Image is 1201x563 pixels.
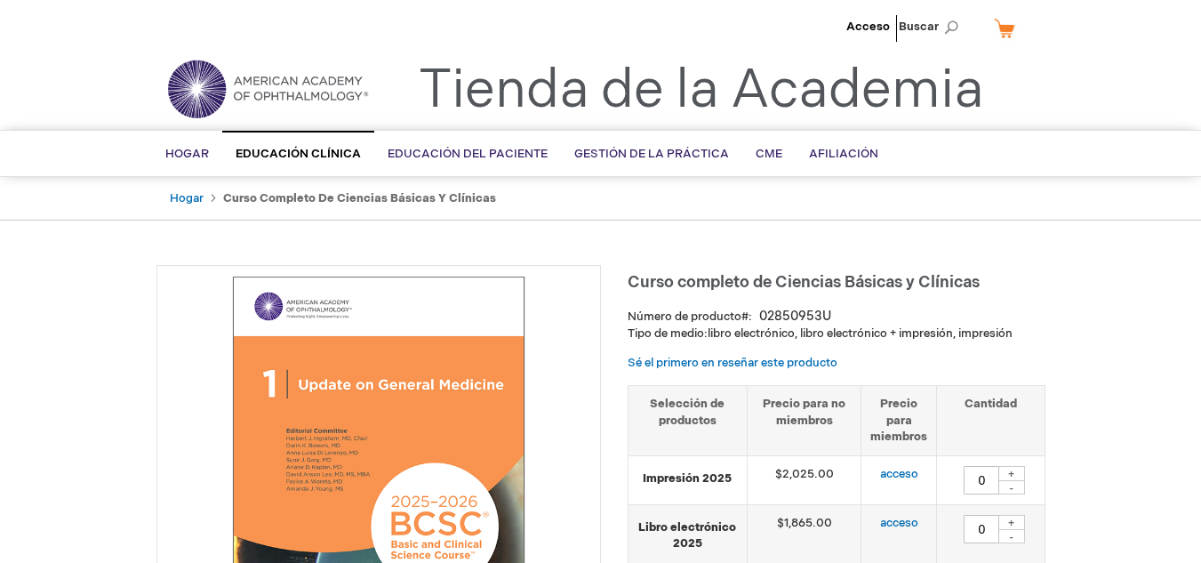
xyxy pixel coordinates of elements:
[964,466,999,495] input: Cantidad
[223,191,496,205] font: Curso completo de Ciencias Básicas y Clínicas
[964,515,999,543] input: Cantidad
[899,20,939,34] font: Buscar
[775,467,834,481] font: $2,025.00
[650,397,725,428] font: Selección de productos
[1009,531,1013,545] font: -
[628,273,980,292] font: Curso completo de Ciencias Básicas y Clínicas
[643,471,732,486] font: Impresión 2025
[763,397,845,428] font: Precio para no miembros
[880,516,918,530] a: acceso
[880,467,918,481] a: acceso
[1008,517,1014,531] font: +
[165,147,209,161] font: Hogar
[846,20,890,34] a: Acceso
[628,356,837,370] a: Sé el primero en reseñar este producto
[236,147,361,161] font: Educación clínica
[708,326,1013,341] font: libro electrónico, libro electrónico + impresión, impresión
[574,147,729,161] font: Gestión de la práctica
[419,59,984,123] a: Tienda de la Academia
[170,191,204,205] a: Hogar
[809,147,878,161] font: Afiliación
[1009,482,1013,496] font: -
[756,147,782,161] font: CME
[965,397,1017,411] font: Cantidad
[1008,468,1014,482] font: +
[638,520,736,551] font: Libro electrónico 2025
[759,309,831,324] font: 02850953U
[388,147,548,161] font: Educación del paciente
[870,397,927,444] font: Precio para miembros
[628,326,708,341] font: Tipo de medio:
[777,516,832,530] font: $1,865.00
[628,310,741,324] font: Número de producto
